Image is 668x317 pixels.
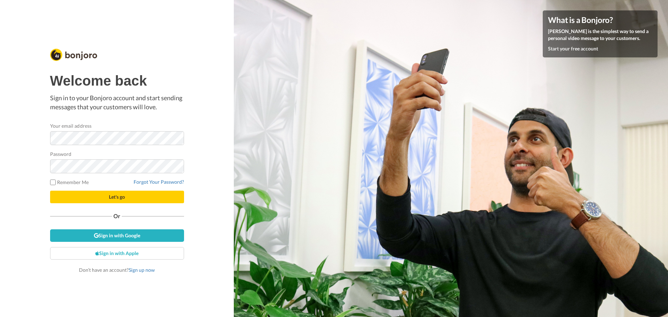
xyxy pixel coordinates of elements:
label: Password [50,150,72,158]
span: Let's go [109,194,125,200]
h1: Welcome back [50,73,184,88]
p: Sign in to your Bonjoro account and start sending messages that your customers will love. [50,94,184,111]
a: Sign in with Google [50,229,184,242]
h4: What is a Bonjoro? [548,16,652,24]
a: Sign in with Apple [50,247,184,260]
button: Let's go [50,191,184,203]
span: Or [112,214,122,219]
label: Remember Me [50,179,89,186]
label: Your email address [50,122,92,129]
a: Sign up now [129,267,155,273]
span: Don’t have an account? [79,267,155,273]
p: [PERSON_NAME] is the simplest way to send a personal video message to your customers. [548,28,652,42]
input: Remember Me [50,180,56,185]
a: Start your free account [548,46,598,51]
a: Forgot Your Password? [134,179,184,185]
